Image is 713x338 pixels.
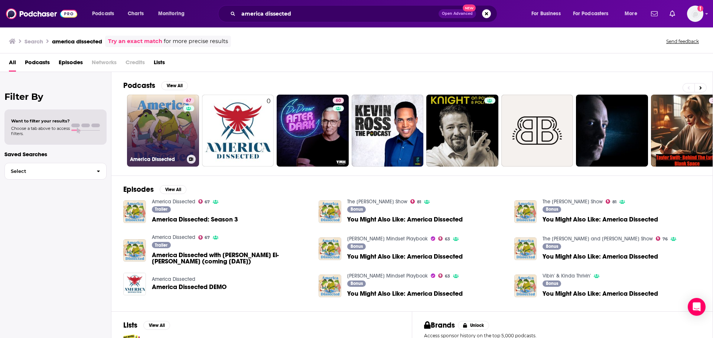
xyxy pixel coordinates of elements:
[543,291,658,297] span: You Might Also Like: America Dissected
[123,81,188,90] a: PodcastsView All
[130,156,184,163] h3: America Dissected
[152,216,238,223] a: America Dissected: Season 3
[123,239,146,262] img: America Dissected with Abdul El-Sayed (coming September 30th)
[152,198,195,205] a: America Dissected
[123,200,146,223] img: America Dissected: Season 3
[123,81,155,90] h2: Podcasts
[202,95,274,167] a: 0
[186,97,191,105] span: 67
[152,234,195,240] a: America Dissected
[25,56,50,72] span: Podcasts
[543,253,658,260] span: You Might Also Like: America Dissected
[126,56,145,72] span: Credits
[347,236,428,242] a: Tom Bilyeu's Mindset Playbook
[155,207,167,211] span: Trailer
[238,8,439,20] input: Search podcasts, credits, & more...
[445,275,450,278] span: 63
[92,56,117,72] span: Networks
[546,207,558,211] span: Bonus
[123,321,170,330] a: ListsView All
[543,198,603,205] a: The Sarah Fraser Show
[662,237,668,241] span: 76
[531,9,561,19] span: For Business
[154,56,165,72] a: Lists
[225,5,504,22] div: Search podcasts, credits, & more...
[123,273,146,295] a: America Dissected DEMO
[108,37,162,46] a: Try an exact match
[458,321,489,330] button: Unlock
[546,281,558,286] span: Bonus
[158,9,185,19] span: Monitoring
[573,9,609,19] span: For Podcasters
[25,38,43,45] h3: Search
[336,97,341,105] span: 60
[619,8,647,20] button: open menu
[417,200,421,204] span: 81
[687,6,703,22] img: User Profile
[568,8,619,20] button: open menu
[424,321,455,330] h2: Brands
[333,98,344,104] a: 60
[198,235,210,240] a: 67
[183,98,194,104] a: 67
[347,198,407,205] a: The Sarah Fraser Show
[319,200,341,223] img: You Might Also Like: America Dissected
[439,9,476,18] button: Open AdvancedNew
[205,236,210,239] span: 67
[514,237,537,260] a: You Might Also Like: America Dissected
[205,200,210,204] span: 67
[153,8,194,20] button: open menu
[347,253,463,260] a: You Might Also Like: America Dissected
[514,200,537,223] img: You Might Also Like: America Dissected
[347,291,463,297] a: You Might Also Like: America Dissected
[127,95,199,167] a: 67America Dissected
[625,9,637,19] span: More
[87,8,124,20] button: open menu
[123,185,154,194] h2: Episodes
[656,236,668,241] a: 76
[123,8,148,20] a: Charts
[319,275,341,297] img: You Might Also Like: America Dissected
[347,216,463,223] a: You Might Also Like: America Dissected
[351,281,363,286] span: Bonus
[687,6,703,22] span: Logged in as ei1745
[4,151,107,158] p: Saved Searches
[161,81,188,90] button: View All
[123,321,137,330] h2: Lists
[9,56,16,72] span: All
[5,169,91,174] span: Select
[543,216,658,223] a: You Might Also Like: America Dissected
[319,237,341,260] a: You Might Also Like: America Dissected
[152,252,310,265] span: America Dissected with [PERSON_NAME] El-[PERSON_NAME] (coming [DATE])
[6,7,77,21] img: Podchaser - Follow, Share and Rate Podcasts
[155,243,167,247] span: Trailer
[92,9,114,19] span: Podcasts
[277,95,349,167] a: 60
[606,199,616,204] a: 81
[198,199,210,204] a: 67
[347,273,428,279] a: Tom Bilyeu's Mindset Playbook
[4,163,107,180] button: Select
[351,207,363,211] span: Bonus
[143,321,170,330] button: View All
[11,126,70,136] span: Choose a tab above to access filters.
[687,6,703,22] button: Show profile menu
[152,276,195,282] a: America Dissected
[514,275,537,297] img: You Might Also Like: America Dissected
[664,38,701,45] button: Send feedback
[123,185,186,194] a: EpisodesView All
[442,12,473,16] span: Open Advanced
[164,37,228,46] span: for more precise results
[59,56,83,72] a: Episodes
[463,4,476,12] span: New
